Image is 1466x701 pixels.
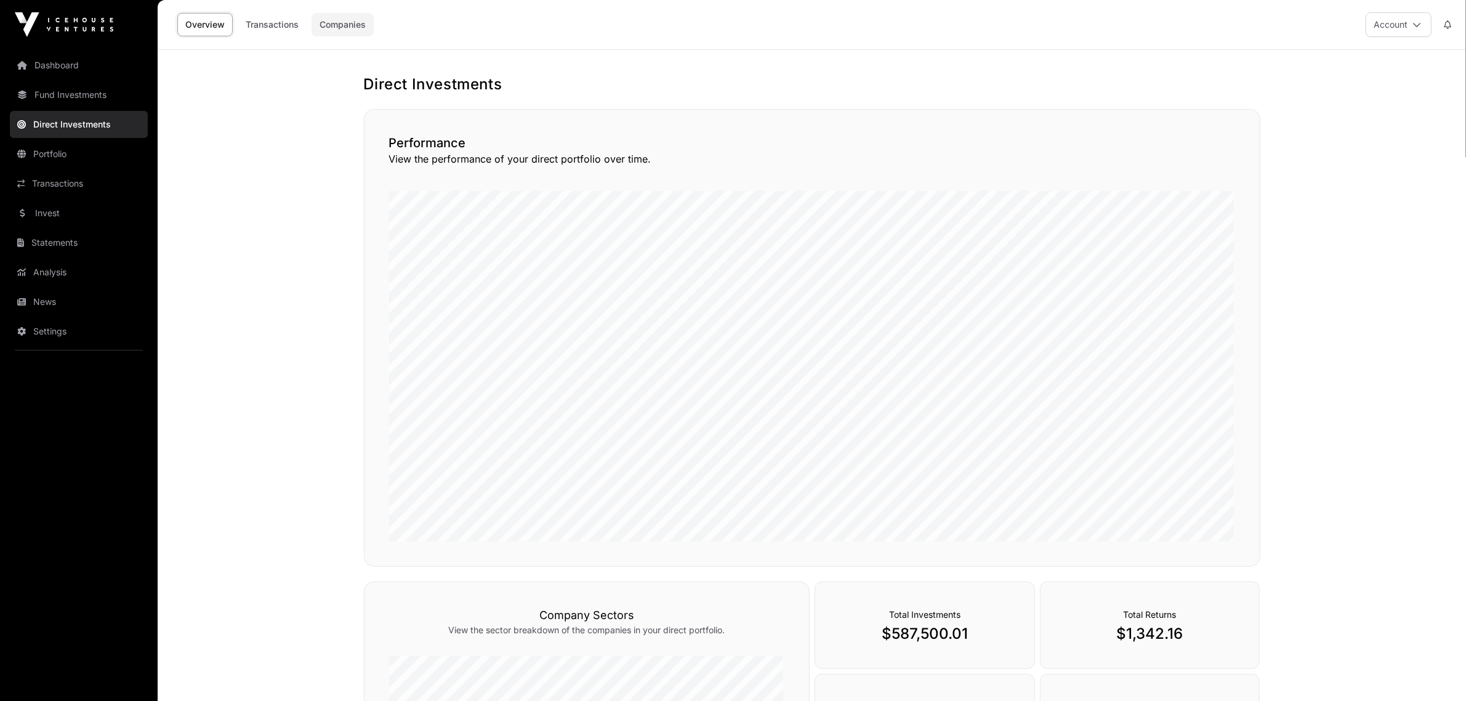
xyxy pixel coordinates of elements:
[10,200,148,227] a: Invest
[840,624,1010,644] p: $587,500.01
[10,259,148,286] a: Analysis
[1065,624,1235,644] p: $1,342.16
[389,607,784,624] h3: Company Sectors
[312,13,374,36] a: Companies
[10,288,148,315] a: News
[389,624,784,636] p: View the sector breakdown of the companies in your direct portfolio.
[1366,12,1432,37] button: Account
[10,140,148,168] a: Portfolio
[10,52,148,79] a: Dashboard
[889,609,961,620] span: Total Investments
[10,81,148,108] a: Fund Investments
[10,170,148,197] a: Transactions
[177,13,233,36] a: Overview
[15,12,113,37] img: Icehouse Ventures Logo
[10,229,148,256] a: Statements
[1404,642,1466,701] iframe: Chat Widget
[238,13,307,36] a: Transactions
[10,318,148,345] a: Settings
[389,152,1235,166] p: View the performance of your direct portfolio over time.
[10,111,148,138] a: Direct Investments
[364,75,1260,94] h1: Direct Investments
[389,134,1235,152] h2: Performance
[1124,609,1177,620] span: Total Returns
